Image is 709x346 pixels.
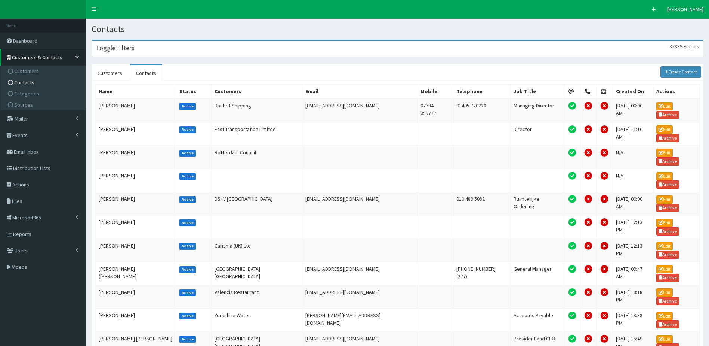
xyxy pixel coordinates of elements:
span: Entries [684,43,699,50]
a: Archive [656,134,679,142]
span: Reports [13,231,31,237]
td: [DATE] 12:13 PM [613,239,653,262]
a: Categories [2,88,86,99]
span: Actions [12,181,29,188]
td: Rotterdam Council [212,145,302,169]
td: [DATE] 13:38 PM [613,309,653,332]
span: Distribution Lists [13,165,50,172]
a: Archive [656,320,679,328]
td: [DATE] 12:13 PM [613,215,653,239]
td: [PERSON_NAME] [96,215,176,239]
a: Archive [656,157,679,166]
td: 07734 855777 [417,98,453,122]
td: [PERSON_NAME] [96,169,176,192]
a: Edit [656,312,673,320]
td: DS+V [GEOGRAPHIC_DATA] [212,192,302,215]
a: Sources [2,99,86,110]
td: [DATE] 11:16 AM [613,122,653,145]
td: [EMAIL_ADDRESS][DOMAIN_NAME] [302,192,417,215]
h1: Contacts [92,24,703,34]
label: Active [179,289,196,296]
span: Files [12,198,22,204]
td: [PERSON_NAME] [96,98,176,122]
th: Telephone Permission [580,85,597,99]
label: Active [179,313,196,319]
th: Mobile [417,85,453,99]
a: Edit [656,288,673,297]
label: Active [179,336,196,343]
a: Edit [656,172,673,180]
a: Edit [656,102,673,110]
span: Mailer [15,115,28,122]
td: Managing Director [511,98,564,122]
a: Edit [656,242,673,250]
a: Archive [656,111,679,119]
td: East Transportation Limited [212,122,302,145]
a: Archive [656,274,679,282]
td: [PHONE_NUMBER] (277) [453,262,511,285]
label: Active [179,150,196,157]
td: Danbrit Shipping [212,98,302,122]
td: Ruimteliijke Ordening [511,192,564,215]
td: Yorkshire Water [212,309,302,332]
span: Events [12,132,28,139]
td: Carisma (UK) Ltd [212,239,302,262]
a: Customers [2,66,86,77]
a: Edit [656,125,673,134]
td: Valencia Restaurant [212,285,302,308]
td: [DATE] 09:47 AM [613,262,653,285]
a: Archive [656,180,679,189]
span: Categories [14,90,39,97]
td: [DATE] 18:18 PM [613,285,653,308]
a: Contacts [2,77,86,88]
td: [PERSON_NAME] [96,192,176,215]
span: 37839 [669,43,682,50]
a: Edit [656,195,673,204]
th: Post Permission [597,85,613,99]
td: [EMAIL_ADDRESS][DOMAIN_NAME] [302,98,417,122]
label: Active [179,126,196,133]
h3: Toggle Filters [96,45,135,51]
label: Active [179,219,196,226]
span: Sources [14,101,33,108]
a: Edit [656,149,673,157]
th: Telephone [453,85,511,99]
td: Accounts Payable [511,309,564,332]
td: General Manager [511,262,564,285]
a: Create Contact [660,66,702,78]
td: [PERSON_NAME] [96,145,176,169]
a: Archive [656,251,679,259]
td: 010 489 5082 [453,192,511,215]
label: Active [179,173,196,180]
td: Director [511,122,564,145]
span: Customers [14,68,39,75]
label: Active [179,196,196,203]
span: Dashboard [13,37,37,44]
th: Actions [653,85,699,99]
label: Active [179,266,196,273]
span: Email Inbox [14,148,38,155]
span: [PERSON_NAME] [667,6,703,13]
a: Edit [656,265,673,273]
label: Active [179,103,196,110]
td: [PERSON_NAME] ([PERSON_NAME] [96,262,176,285]
th: Name [96,85,176,99]
th: Email [302,85,417,99]
td: [PERSON_NAME][EMAIL_ADDRESS][DOMAIN_NAME] [302,309,417,332]
td: 01405 720220 [453,98,511,122]
td: [PERSON_NAME] [96,122,176,145]
a: Edit [656,335,673,343]
span: Users [15,247,28,254]
span: Contacts [14,79,34,86]
a: Edit [656,219,673,227]
label: Active [179,243,196,249]
td: N/A [613,145,653,169]
td: [DATE] 00:00 AM [613,192,653,215]
a: Contacts [130,65,162,81]
a: Archive [656,204,679,212]
td: [EMAIL_ADDRESS][DOMAIN_NAME] [302,262,417,285]
th: Created On [613,85,653,99]
th: Email Permission [564,85,580,99]
th: Status [176,85,212,99]
span: Customers & Contacts [12,54,62,61]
